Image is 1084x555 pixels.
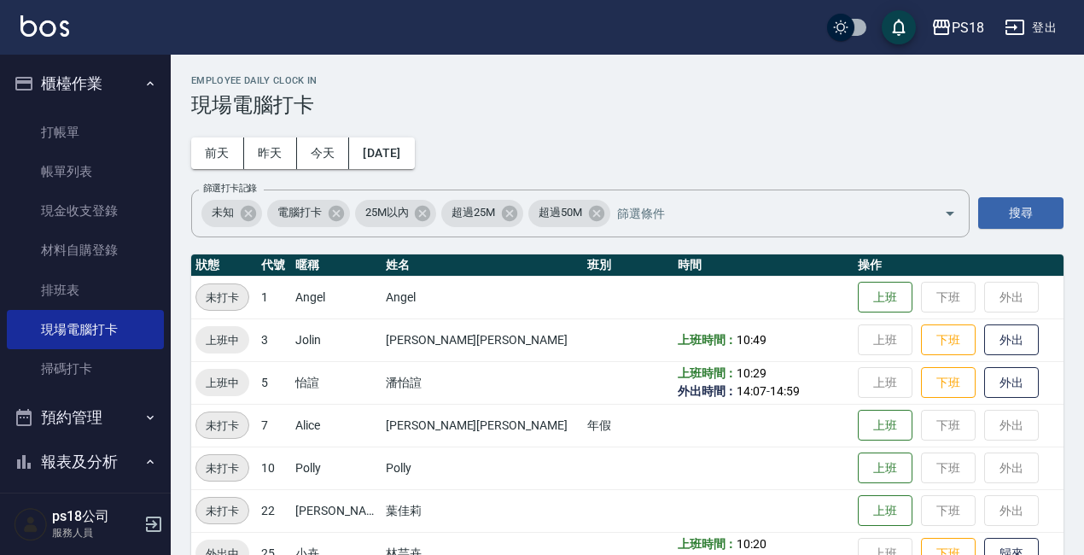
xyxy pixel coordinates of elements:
[191,254,257,277] th: 狀態
[984,367,1039,399] button: 外出
[203,182,257,195] label: 篩選打卡記錄
[257,447,291,489] td: 10
[291,318,382,361] td: Jolin
[196,459,248,477] span: 未打卡
[297,137,350,169] button: 今天
[355,200,437,227] div: 25M以內
[191,93,1064,117] h3: 現場電腦打卡
[737,537,766,551] span: 10:20
[291,404,382,447] td: Alice
[528,200,610,227] div: 超過50M
[382,254,583,277] th: 姓名
[291,276,382,318] td: Angel
[196,502,248,520] span: 未打卡
[998,12,1064,44] button: 登出
[978,197,1064,229] button: 搜尋
[7,231,164,270] a: 材料自購登錄
[257,489,291,532] td: 22
[583,404,673,447] td: 年假
[678,384,737,398] b: 外出時間：
[7,271,164,310] a: 排班表
[257,361,291,404] td: 5
[678,333,737,347] b: 上班時間：
[7,395,164,440] button: 預約管理
[267,204,332,221] span: 電腦打卡
[7,440,164,484] button: 報表及分析
[195,331,249,349] span: 上班中
[984,324,1039,356] button: 外出
[613,198,914,228] input: 篩選條件
[441,204,505,221] span: 超過25M
[770,384,800,398] span: 14:59
[921,367,976,399] button: 下班
[257,276,291,318] td: 1
[7,490,164,529] a: 報表目錄
[52,525,139,540] p: 服務人員
[7,349,164,388] a: 掃碼打卡
[201,200,262,227] div: 未知
[195,374,249,392] span: 上班中
[854,254,1064,277] th: 操作
[673,254,854,277] th: 時間
[737,366,766,380] span: 10:29
[858,495,912,527] button: 上班
[952,17,984,38] div: PS18
[382,318,583,361] td: [PERSON_NAME][PERSON_NAME]
[678,366,737,380] b: 上班時間：
[382,361,583,404] td: 潘怡諠
[291,447,382,489] td: Polly
[201,204,244,221] span: 未知
[196,289,248,307] span: 未打卡
[673,361,854,404] td: -
[349,137,414,169] button: [DATE]
[191,75,1064,86] h2: Employee Daily Clock In
[191,137,244,169] button: 前天
[257,404,291,447] td: 7
[7,61,164,106] button: 櫃檯作業
[257,318,291,361] td: 3
[7,310,164,349] a: 現場電腦打卡
[20,15,69,37] img: Logo
[52,508,139,525] h5: ps18公司
[14,507,48,541] img: Person
[7,152,164,191] a: 帳單列表
[882,10,916,44] button: save
[196,417,248,435] span: 未打卡
[921,324,976,356] button: 下班
[441,200,523,227] div: 超過25M
[737,384,766,398] span: 14:07
[858,410,912,441] button: 上班
[382,404,583,447] td: [PERSON_NAME][PERSON_NAME]
[936,200,964,227] button: Open
[858,282,912,313] button: 上班
[257,254,291,277] th: 代號
[7,191,164,231] a: 現金收支登錄
[291,361,382,404] td: 怡諠
[244,137,297,169] button: 昨天
[858,453,912,484] button: 上班
[924,10,991,45] button: PS18
[355,204,419,221] span: 25M以內
[678,537,737,551] b: 上班時間：
[382,447,583,489] td: Polly
[737,333,766,347] span: 10:49
[583,254,673,277] th: 班別
[382,489,583,532] td: 葉佳莉
[291,254,382,277] th: 暱稱
[7,113,164,152] a: 打帳單
[291,489,382,532] td: [PERSON_NAME]
[267,200,350,227] div: 電腦打卡
[528,204,592,221] span: 超過50M
[382,276,583,318] td: Angel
